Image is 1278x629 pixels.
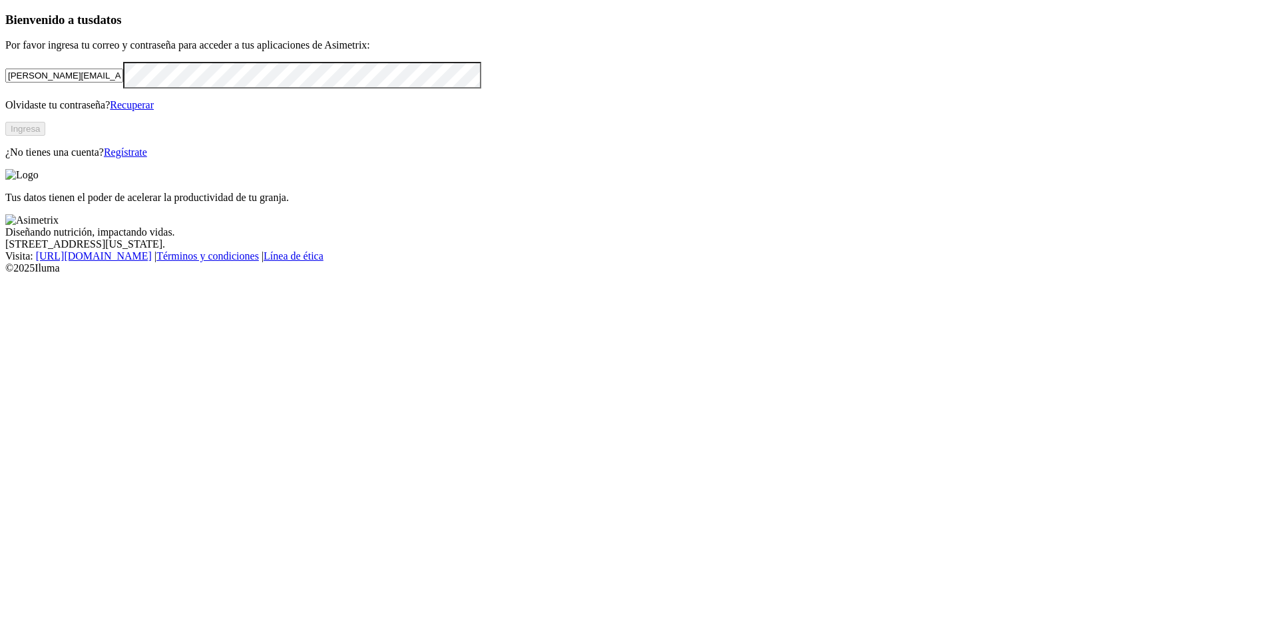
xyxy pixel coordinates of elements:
[156,250,259,262] a: Términos y condiciones
[5,99,1273,111] p: Olvidaste tu contraseña?
[36,250,152,262] a: [URL][DOMAIN_NAME]
[5,250,1273,262] div: Visita : | |
[5,262,1273,274] div: © 2025 Iluma
[93,13,122,27] span: datos
[5,69,123,83] input: Tu correo
[5,192,1273,204] p: Tus datos tienen el poder de acelerar la productividad de tu granja.
[5,39,1273,51] p: Por favor ingresa tu correo y contraseña para acceder a tus aplicaciones de Asimetrix:
[110,99,154,110] a: Recuperar
[5,226,1273,238] div: Diseñando nutrición, impactando vidas.
[5,169,39,181] img: Logo
[264,250,323,262] a: Línea de ética
[104,146,147,158] a: Regístrate
[5,238,1273,250] div: [STREET_ADDRESS][US_STATE].
[5,146,1273,158] p: ¿No tienes una cuenta?
[5,214,59,226] img: Asimetrix
[5,13,1273,27] h3: Bienvenido a tus
[5,122,45,136] button: Ingresa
